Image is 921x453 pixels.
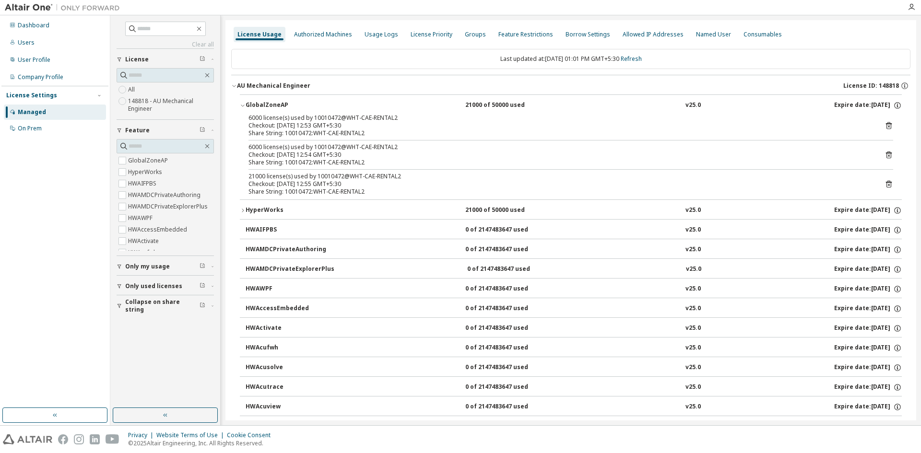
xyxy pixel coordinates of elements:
[18,22,49,29] div: Dashboard
[248,159,870,166] div: Share String: 10010472:WHT-CAE-RENTAL2
[246,298,902,319] button: HWAccessEmbedded0 of 2147483647 usedv25.0Expire date:[DATE]
[686,265,701,274] div: v25.0
[240,95,902,116] button: GlobalZoneAP21000 of 50000 usedv25.0Expire date:[DATE]
[125,298,200,314] span: Collapse on share string
[834,403,902,411] div: Expire date: [DATE]
[696,31,731,38] div: Named User
[128,189,202,201] label: HWAMDCPrivateAuthoring
[843,82,899,90] span: License ID: 148818
[90,434,100,444] img: linkedin.svg
[246,265,334,274] div: HWAMDCPrivateExplorerPlus
[125,282,182,290] span: Only used licenses
[125,56,149,63] span: License
[411,31,452,38] div: License Priority
[834,285,902,293] div: Expire date: [DATE]
[18,56,50,64] div: User Profile
[465,304,552,313] div: 0 of 2147483647 used
[128,431,156,439] div: Privacy
[6,92,57,99] div: License Settings
[685,383,701,392] div: v25.0
[246,239,902,260] button: HWAMDCPrivateAuthoring0 of 2147483647 usedv25.0Expire date:[DATE]
[467,265,554,274] div: 0 of 2147483647 used
[465,206,552,215] div: 21000 of 50000 used
[834,101,902,110] div: Expire date: [DATE]
[117,276,214,297] button: Only used licenses
[3,434,52,444] img: altair_logo.svg
[237,31,282,38] div: License Usage
[237,82,310,90] div: AU Mechanical Engineer
[465,363,552,372] div: 0 of 2147483647 used
[566,31,610,38] div: Borrow Settings
[128,439,276,447] p: © 2025 Altair Engineering, Inc. All Rights Reserved.
[246,416,902,437] button: HWAltairBushingModel0 of 2147483647 usedv25.0Expire date:[DATE]
[128,84,137,95] label: All
[128,178,158,189] label: HWAIFPBS
[200,56,205,63] span: Clear filter
[834,344,902,352] div: Expire date: [DATE]
[834,245,902,254] div: Expire date: [DATE]
[248,143,870,151] div: 6000 license(s) used by 10010472@WHT-CAE-RENTAL2
[246,324,332,333] div: HWActivate
[117,41,214,48] a: Clear all
[685,206,701,215] div: v25.0
[117,295,214,316] button: Collapse on share string
[834,265,902,274] div: Expire date: [DATE]
[465,31,486,38] div: Groups
[623,31,684,38] div: Allowed IP Addresses
[248,114,870,122] div: 6000 license(s) used by 10010472@WHT-CAE-RENTAL2
[465,383,552,392] div: 0 of 2147483647 used
[231,75,910,96] button: AU Mechanical EngineerLicense ID: 148818
[498,31,553,38] div: Feature Restrictions
[465,344,552,352] div: 0 of 2147483647 used
[246,101,332,110] div: GlobalZoneAP
[246,285,332,293] div: HWAWPF
[685,324,701,333] div: v25.0
[465,101,552,110] div: 21000 of 50000 used
[128,166,164,178] label: HyperWorks
[465,226,552,234] div: 0 of 2147483647 used
[125,127,150,134] span: Feature
[465,285,552,293] div: 0 of 2147483647 used
[246,245,332,254] div: HWAMDCPrivateAuthoring
[685,363,701,372] div: v25.0
[465,245,552,254] div: 0 of 2147483647 used
[294,31,352,38] div: Authorized Machines
[834,383,902,392] div: Expire date: [DATE]
[246,279,902,300] button: HWAWPF0 of 2147483647 usedv25.0Expire date:[DATE]
[156,431,227,439] div: Website Terms of Use
[128,155,170,166] label: GlobalZoneAP
[240,200,902,221] button: HyperWorks21000 of 50000 usedv25.0Expire date:[DATE]
[128,201,210,212] label: HWAMDCPrivateExplorerPlus
[5,3,125,12] img: Altair One
[248,173,870,180] div: 21000 license(s) used by 10010472@WHT-CAE-RENTAL2
[834,324,902,333] div: Expire date: [DATE]
[685,226,701,234] div: v25.0
[246,220,902,241] button: HWAIFPBS0 of 2147483647 usedv25.0Expire date:[DATE]
[685,344,701,352] div: v25.0
[246,377,902,398] button: HWAcutrace0 of 2147483647 usedv25.0Expire date:[DATE]
[18,125,42,132] div: On Prem
[128,247,159,258] label: HWAcufwh
[246,363,332,372] div: HWAcusolve
[246,337,902,359] button: HWAcufwh0 of 2147483647 usedv25.0Expire date:[DATE]
[685,403,701,411] div: v25.0
[18,108,46,116] div: Managed
[248,180,870,188] div: Checkout: [DATE] 12:55 GMT+5:30
[200,263,205,270] span: Clear filter
[246,259,902,280] button: HWAMDCPrivateExplorerPlus0 of 2147483647 usedv25.0Expire date:[DATE]
[465,403,552,411] div: 0 of 2147483647 used
[18,39,35,46] div: Users
[246,396,902,418] button: HWAcuview0 of 2147483647 usedv25.0Expire date:[DATE]
[744,31,782,38] div: Consumables
[128,235,161,247] label: HWActivate
[200,282,205,290] span: Clear filter
[621,55,642,63] a: Refresh
[246,383,332,392] div: HWAcutrace
[248,188,870,196] div: Share String: 10010472:WHT-CAE-RENTAL2
[125,263,170,270] span: Only my usage
[231,49,910,69] div: Last updated at: [DATE] 01:01 PM GMT+5:30
[248,122,870,129] div: Checkout: [DATE] 12:53 GMT+5:30
[685,101,701,110] div: v25.0
[246,357,902,378] button: HWAcusolve0 of 2147483647 usedv25.0Expire date:[DATE]
[128,224,189,235] label: HWAccessEmbedded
